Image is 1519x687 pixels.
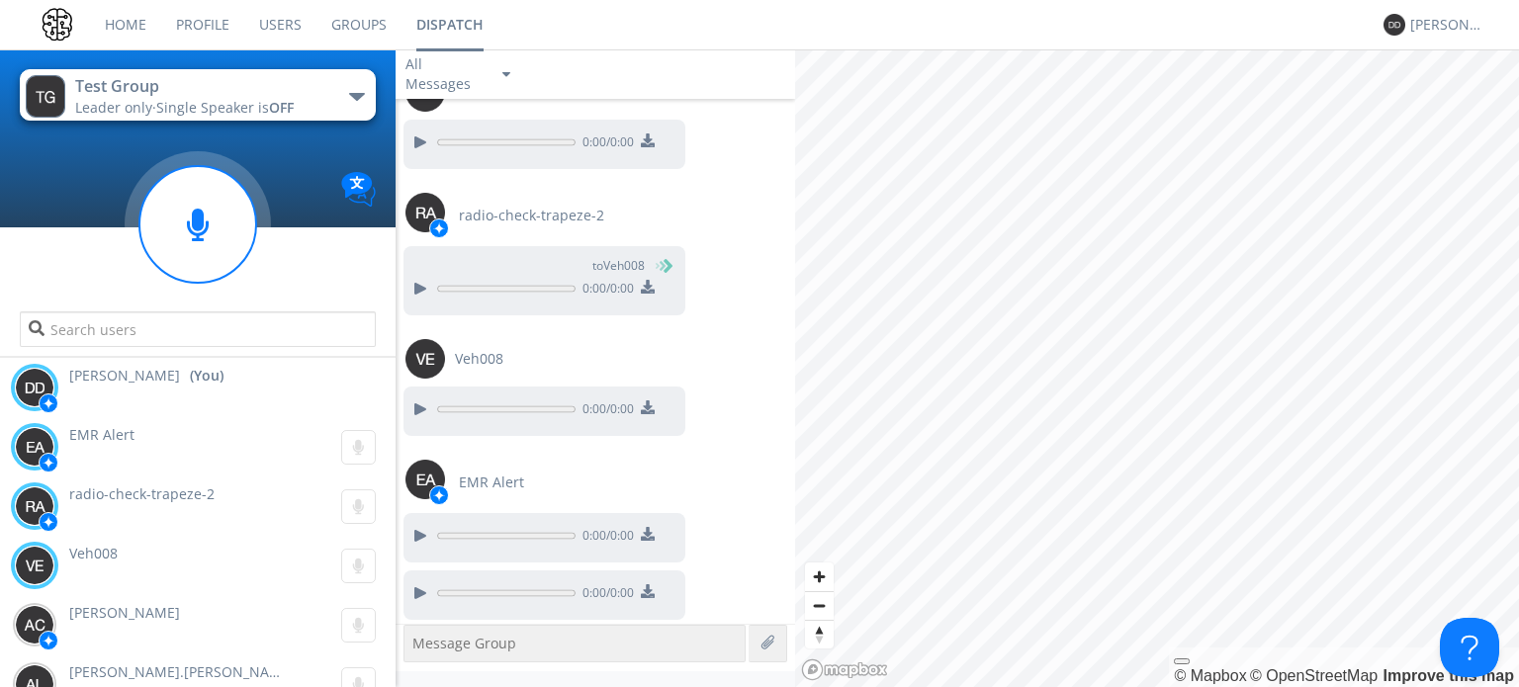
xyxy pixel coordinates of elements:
[405,54,485,94] div: All Messages
[576,280,634,301] span: 0:00 / 0:00
[502,72,510,77] img: caret-down-sm.svg
[795,49,1519,687] canvas: Map
[576,584,634,606] span: 0:00 / 0:00
[805,591,834,620] button: Zoom out
[75,75,298,98] div: Test Group
[69,603,180,622] span: [PERSON_NAME]
[69,366,180,386] span: [PERSON_NAME]
[1174,667,1246,684] a: Mapbox
[405,339,445,379] img: 373638.png
[805,592,834,620] span: Zoom out
[190,366,223,386] div: (You)
[576,133,634,155] span: 0:00 / 0:00
[1384,14,1405,36] img: 373638.png
[459,206,604,225] span: radio-check-trapeze-2
[805,620,834,648] button: Reset bearing to north
[20,69,376,121] button: Test GroupLeader only·Single Speaker isOFF
[641,133,655,147] img: download media button
[69,484,215,503] span: radio-check-trapeze-2
[26,75,65,118] img: 373638.png
[405,460,445,499] img: 373638.png
[20,311,376,347] input: Search users
[805,621,834,648] span: Reset bearing to north
[69,662,353,681] span: [PERSON_NAME].[PERSON_NAME]+trapeze
[1410,15,1484,35] div: [PERSON_NAME]
[156,98,294,117] span: Single Speaker is
[455,349,503,369] span: Veh008
[69,425,134,444] span: EMR Alert
[459,472,524,492] span: EMR Alert
[15,368,54,407] img: 373638.png
[1250,667,1378,684] a: OpenStreetMap
[69,544,118,562] span: Veh008
[1440,618,1499,677] iframe: Toggle Customer Support
[405,193,445,232] img: 373638.png
[1174,658,1190,664] button: Toggle attribution
[576,527,634,549] span: 0:00 / 0:00
[641,400,655,414] img: download media button
[641,584,655,598] img: download media button
[269,98,294,117] span: OFF
[1384,667,1514,684] a: Map feedback
[641,280,655,294] img: download media button
[40,7,75,43] img: 0b72d42dfa8a407a8643a71bb54b2e48
[592,257,645,275] span: to Veh008
[641,527,655,541] img: download media button
[805,562,834,591] button: Zoom in
[576,400,634,422] span: 0:00 / 0:00
[801,658,888,681] a: Mapbox logo
[341,172,376,207] img: Translation enabled
[75,98,298,118] div: Leader only ·
[15,486,54,526] img: 373638.png
[15,427,54,467] img: 373638.png
[15,546,54,585] img: 373638.png
[15,605,54,644] img: 373638.png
